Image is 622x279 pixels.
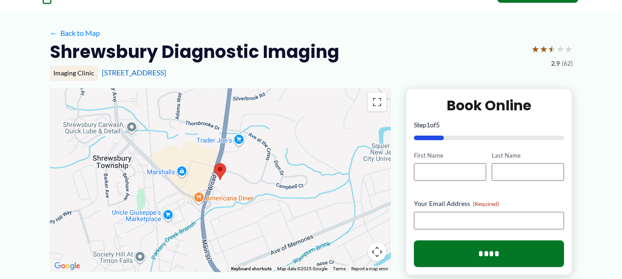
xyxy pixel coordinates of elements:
[556,40,564,57] span: ★
[351,266,388,271] a: Report a map error
[231,266,272,272] button: Keyboard shortcuts
[50,28,58,37] span: ←
[562,57,573,69] span: (62)
[50,40,339,63] h2: Shrewsbury Diagnostic Imaging
[492,151,564,160] label: Last Name
[368,243,386,261] button: Map camera controls
[414,97,564,114] h2: Book Online
[564,40,573,57] span: ★
[414,122,564,128] p: Step of
[414,199,564,208] label: Your Email Address
[50,65,98,81] div: Imaging Clinic
[414,151,486,160] label: First Name
[531,40,540,57] span: ★
[52,260,82,272] a: Open this area in Google Maps (opens a new window)
[102,68,166,77] a: [STREET_ADDRESS]
[436,121,440,129] span: 5
[277,266,327,271] span: Map data ©2025 Google
[540,40,548,57] span: ★
[548,40,556,57] span: ★
[473,200,499,207] span: (Required)
[551,57,560,69] span: 2.9
[426,121,430,129] span: 1
[333,266,346,271] a: Terms (opens in new tab)
[52,260,82,272] img: Google
[50,26,100,40] a: ←Back to Map
[368,93,386,111] button: Toggle fullscreen view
